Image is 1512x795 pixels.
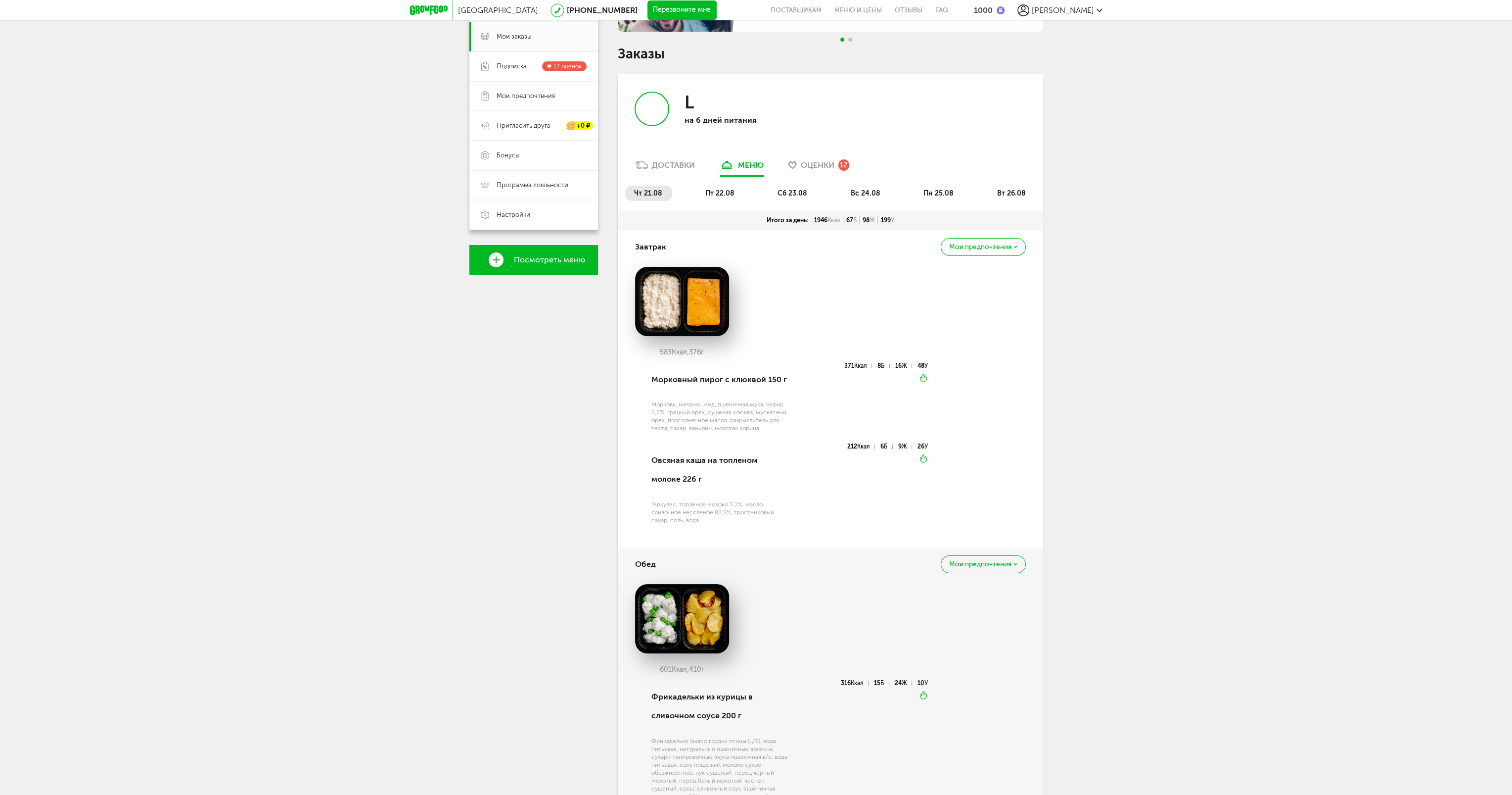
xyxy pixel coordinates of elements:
a: Доставки [630,160,700,176]
span: У [924,443,928,450]
a: Мои предпочтения [469,81,598,111]
div: 98 [860,216,878,224]
span: У [891,217,894,224]
span: Мои предпочтения [497,92,555,100]
div: Фрикадельки из курицы в сливочном соусе 200 г [651,680,788,733]
a: Мои заказы [469,22,598,51]
h4: Завтрак [635,238,666,256]
span: пт 22.08 [705,189,734,198]
span: Мои заказы [497,32,532,41]
span: Подписка [497,62,527,71]
div: 6 [880,445,892,449]
span: Ккал [851,680,864,687]
span: Настройки [497,210,530,219]
a: Программа лояльности [469,170,598,200]
span: Ккал [827,217,840,224]
span: Б [853,217,857,224]
img: big_fDRDK514Ey0a3wXk.png [635,267,729,336]
div: Доставки [652,160,695,170]
span: сб 23.08 [778,189,807,198]
a: Пригласить друга +0 ₽ [469,111,598,141]
a: Подписка 12 оценок [469,51,598,81]
div: 199 [878,216,897,224]
div: 24 [895,681,912,686]
div: 16 [895,364,912,368]
div: Овсяная каша на топленом молоке 226 г [651,444,788,497]
span: Б [880,680,884,687]
span: Go to slide 1 [840,38,844,42]
span: Пригласить друга [497,121,550,130]
a: Бонусы [469,141,598,170]
span: г [701,348,704,356]
a: Настройки [469,200,598,230]
h4: Обед [635,555,656,574]
span: Ж [902,362,907,369]
span: Посмотреть меню [514,255,585,264]
div: 1000 [974,5,993,15]
h3: L [684,92,693,113]
div: 371 [844,364,872,368]
div: Морковь, меланж, мед, пшеничная мука, кефир 2,5%, грецкий орех, сушеная клюква, мускатный орех, п... [651,400,788,432]
p: на 6 дней питания [684,115,813,125]
div: +0 ₽ [567,122,593,130]
a: [PHONE_NUMBER] [567,5,638,15]
a: меню [715,160,769,176]
span: Б [884,443,887,450]
div: 67 [843,216,860,224]
span: вс 24.08 [851,189,880,198]
span: Ккал [857,443,870,450]
span: Б [881,362,884,369]
div: меню [738,160,764,170]
div: 15 [874,681,889,686]
span: пн 25.08 [923,189,954,198]
span: Ккал, [672,348,689,356]
img: bonus_b.cdccf46.png [997,6,1005,14]
div: 212 [847,445,875,449]
span: чт 21.08 [634,189,662,198]
div: 583 376 [635,348,729,356]
span: Мои предпочтения [949,561,1011,568]
div: 26 [917,445,928,449]
a: Посмотреть меню [469,245,598,275]
div: 10 [917,681,928,686]
div: Геркулес, топленое молоко 3,2%, масло сливочное несоленое 82,5%, тростниковый сахар, соль, вода [651,500,788,524]
span: Мои предпочтения [949,244,1011,250]
a: Оценки 12 [783,160,854,176]
img: big_M7bz9mMYPkXrYfL2.png [635,584,729,653]
span: Ккал, [672,665,689,674]
div: 12 [838,159,849,170]
span: Go to slide 2 [848,38,852,42]
div: 8 [877,364,889,368]
h1: Заказы [618,48,1043,60]
span: Оценки [801,160,834,170]
span: [PERSON_NAME] [1032,5,1094,15]
span: Бонусы [497,151,520,160]
span: вт 26.08 [997,189,1025,198]
span: Ж [870,217,875,224]
span: г [701,665,704,674]
div: 9 [898,445,912,449]
span: Ж [902,680,907,687]
span: Ж [902,443,907,450]
span: У [924,362,928,369]
div: 316 [841,681,869,686]
span: [GEOGRAPHIC_DATA] [458,5,538,15]
div: 1946 [811,216,843,224]
span: 12 оценок [553,63,582,70]
span: Ккал [854,362,867,369]
div: 601 410 [635,666,729,674]
button: Перезвоните мне [647,0,717,20]
div: Итого за день: [764,216,811,224]
span: У [924,680,928,687]
span: Программа лояльности [497,181,568,190]
div: 48 [917,364,928,368]
div: Морковный пирог с клюквой 150 г [651,363,788,397]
